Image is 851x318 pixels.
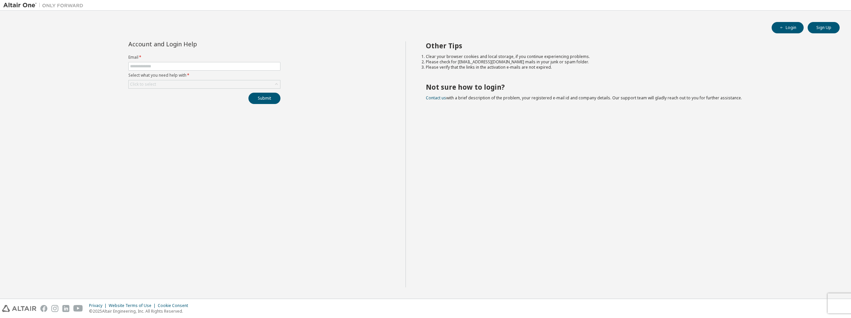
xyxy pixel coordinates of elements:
[426,54,828,59] li: Clear your browser cookies and local storage, if you continue experiencing problems.
[426,59,828,65] li: Please check for [EMAIL_ADDRESS][DOMAIN_NAME] mails in your junk or spam folder.
[62,305,69,312] img: linkedin.svg
[808,22,840,33] button: Sign Up
[128,73,280,78] label: Select what you need help with
[129,80,280,88] div: Click to select
[128,55,280,60] label: Email
[109,303,158,308] div: Website Terms of Use
[128,41,250,47] div: Account and Login Help
[426,65,828,70] li: Please verify that the links in the activation e-mails are not expired.
[248,93,280,104] button: Submit
[89,308,192,314] p: © 2025 Altair Engineering, Inc. All Rights Reserved.
[2,305,36,312] img: altair_logo.svg
[130,82,156,87] div: Click to select
[40,305,47,312] img: facebook.svg
[158,303,192,308] div: Cookie Consent
[51,305,58,312] img: instagram.svg
[73,305,83,312] img: youtube.svg
[426,83,828,91] h2: Not sure how to login?
[426,95,742,101] span: with a brief description of the problem, your registered e-mail id and company details. Our suppo...
[426,95,446,101] a: Contact us
[426,41,828,50] h2: Other Tips
[772,22,804,33] button: Login
[89,303,109,308] div: Privacy
[3,2,87,9] img: Altair One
